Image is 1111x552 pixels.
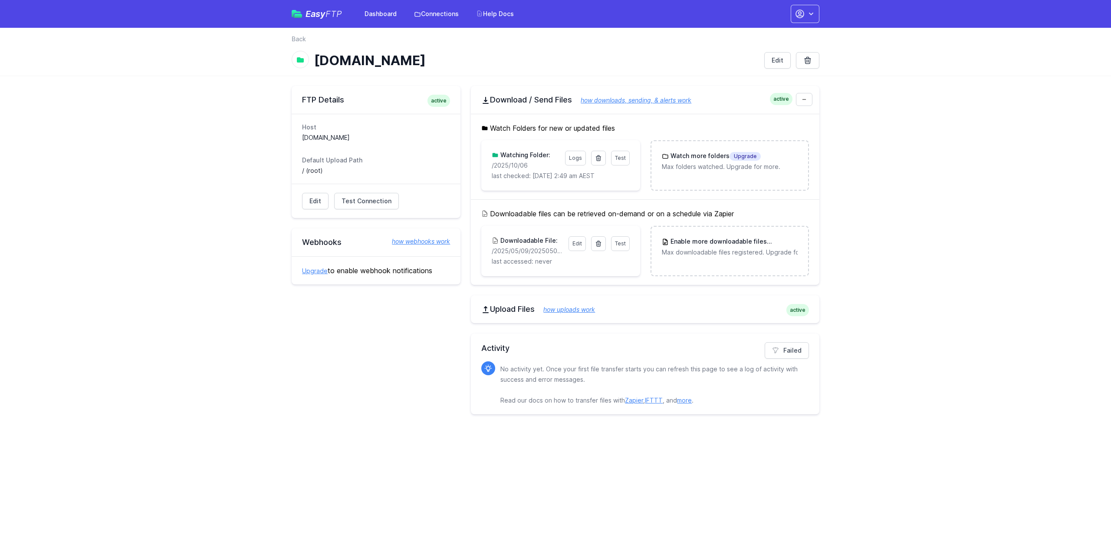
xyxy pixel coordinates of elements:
[625,397,643,404] a: Zapier
[481,208,809,219] h5: Downloadable files can be retrieved on-demand or on a schedule via Zapier
[481,123,809,133] h5: Watch Folders for new or updated files
[569,236,586,251] a: Edit
[499,151,550,159] h3: Watching Folder:
[481,95,809,105] h2: Download / Send Files
[302,237,450,248] h2: Webhooks
[677,397,692,404] a: more
[615,155,626,161] span: Test
[481,304,809,314] h2: Upload Files
[535,306,595,313] a: how uploads work
[500,364,802,406] p: No activity yet. Once your first file transfer starts you can refresh this page to see a log of a...
[565,151,586,165] a: Logs
[611,236,630,251] a: Test
[342,197,391,205] span: Test Connection
[334,193,399,209] a: Test Connection
[770,93,792,105] span: active
[492,247,563,255] p: /2025/05/09/20250509171559_inbound_0422652309_0756011820.mp3
[492,172,629,180] p: last checked: [DATE] 2:49 am AEST
[359,6,402,22] a: Dashboard
[492,161,559,170] p: /2025/10/06
[669,152,761,161] h3: Watch more folders
[492,257,629,266] p: last accessed: never
[651,227,808,267] a: Enable more downloadable filesUpgrade Max downloadable files registered. Upgrade for more.
[302,156,450,165] dt: Default Upload Path
[302,133,450,142] dd: [DOMAIN_NAME]
[314,53,757,68] h1: [DOMAIN_NAME]
[662,248,798,257] p: Max downloadable files registered. Upgrade for more.
[645,397,663,404] a: IFTTT
[786,304,809,316] span: active
[292,35,306,43] a: Back
[302,166,450,175] dd: / (root)
[651,141,808,182] a: Watch more foldersUpgrade Max folders watched. Upgrade for more.
[292,256,460,284] div: to enable webhook notifications
[499,236,558,245] h3: Downloadable File:
[302,123,450,132] dt: Host
[306,10,342,18] span: Easy
[302,267,328,274] a: Upgrade
[409,6,464,22] a: Connections
[302,95,450,105] h2: FTP Details
[767,238,798,246] span: Upgrade
[427,95,450,107] span: active
[765,342,809,359] a: Failed
[730,152,761,161] span: Upgrade
[615,240,626,247] span: Test
[383,237,450,246] a: how webhooks work
[764,52,791,69] a: Edit
[662,162,798,171] p: Max folders watched. Upgrade for more.
[471,6,519,22] a: Help Docs
[611,151,630,165] a: Test
[572,96,691,104] a: how downloads, sending, & alerts work
[292,10,302,18] img: easyftp_logo.png
[325,9,342,19] span: FTP
[292,10,342,18] a: EasyFTP
[302,193,329,209] a: Edit
[669,237,798,246] h3: Enable more downloadable files
[481,342,809,354] h2: Activity
[292,35,819,49] nav: Breadcrumb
